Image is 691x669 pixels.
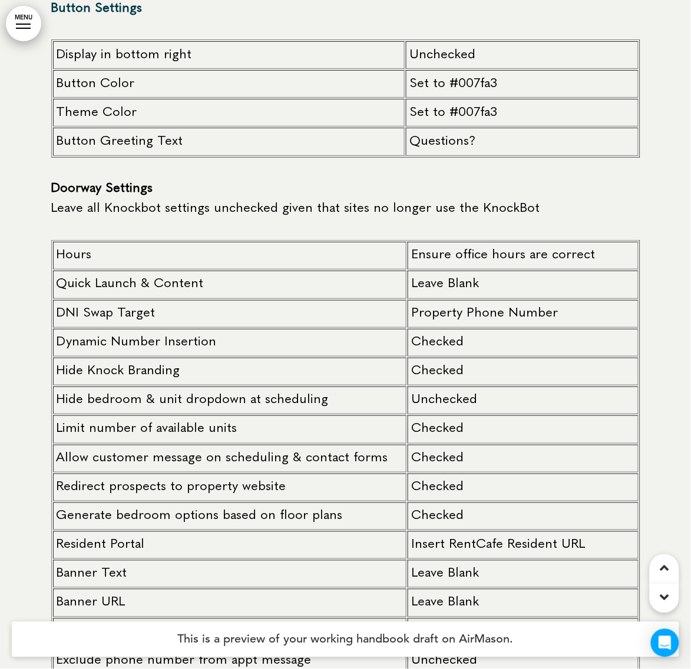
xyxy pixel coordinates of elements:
[57,506,404,527] p: Generate bedroom options based on floor plans
[57,419,404,440] p: Limit number of available units
[409,74,634,94] p: Set to #007fa3
[411,593,634,613] p: Leave Blank
[411,390,634,411] p: Unchecked
[411,332,634,353] p: Checked
[57,304,404,324] p: DNI Swap Target
[411,448,634,469] p: Checked
[51,2,143,15] strong: Button Settings
[411,274,634,295] p: Leave Blank
[411,506,634,527] p: Checked
[57,131,402,152] p: Button Greeting Text
[57,448,404,469] p: Allow customer message on scheduling & contact forms
[411,304,634,324] p: Property Phone Number
[57,564,404,584] p: Banner Text
[57,74,402,94] p: Button Color
[51,182,153,195] strong: Doorway Settings
[51,158,640,220] p: Leave all Knockbot settings unchecked given that sites no longer use the KnockBot
[57,274,404,295] p: Quick Launch & Content
[411,564,634,584] p: Leave Blank
[411,361,634,382] p: Checked
[12,622,679,657] h4: This is a preview of your working handbook draft on AirMason.
[57,593,404,613] p: Banner URL
[57,245,404,266] p: Hours
[411,245,634,266] p: Ensure office hours are correct
[411,477,634,498] p: Checked
[6,6,41,41] a: MENU
[57,535,404,555] p: Resident Portal
[651,629,679,657] div: Open Intercom Messenger
[409,131,634,152] p: Questions?
[57,390,404,411] p: Hide bedroom & unit dropdown at scheduling
[411,535,634,555] p: Insert RentCafe Resident URL
[57,102,402,123] p: Theme Color
[57,332,404,353] p: Dynamic Number Insertion
[409,45,634,65] p: Unchecked
[57,45,402,65] p: Display in bottom right
[57,361,404,382] p: Hide Knock Branding
[57,477,404,498] p: Redirect prospects to property website
[409,102,634,123] p: Set to #007fa3
[411,419,634,440] p: Checked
